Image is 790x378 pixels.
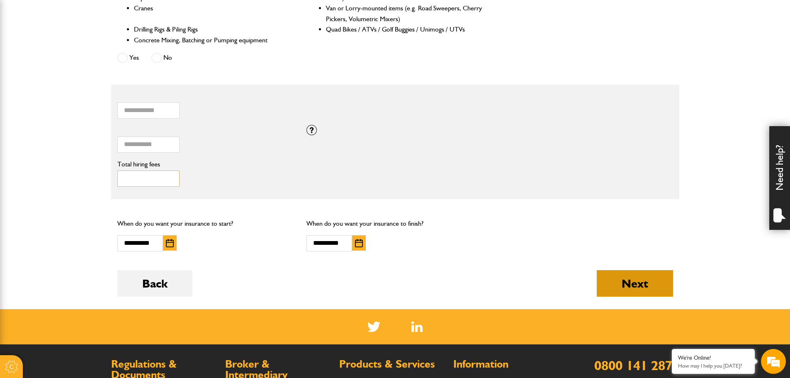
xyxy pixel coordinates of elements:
[117,53,139,63] label: Yes
[11,77,151,95] input: Enter your last name
[134,3,291,24] li: Cranes
[678,363,749,369] p: How may I help you today?
[43,46,139,57] div: Chat with us now
[326,24,483,35] li: Quad Bikes / ATVs / Golf Buggies / Unimogs / UTVs
[14,46,35,58] img: d_20077148190_company_1631870298795_20077148190
[11,126,151,144] input: Enter your phone number
[113,256,151,267] em: Start Chat
[367,322,380,332] img: Twitter
[117,218,294,229] p: When do you want your insurance to start?
[151,53,172,63] label: No
[411,322,423,332] img: Linked In
[453,359,559,370] h2: Information
[594,357,679,373] a: 0800 141 2877
[11,150,151,249] textarea: Type your message and hit 'Enter'
[117,161,294,168] label: Total hiring fees
[166,239,174,247] img: Choose date
[769,126,790,230] div: Need help?
[134,24,291,35] li: Drilling Rigs & Piling Rigs
[136,4,156,24] div: Minimize live chat window
[678,354,749,361] div: We're Online!
[134,35,291,46] li: Concrete Mixing, Batching or Pumping equipment
[411,322,423,332] a: LinkedIn
[326,3,483,24] li: Van or Lorry-mounted items (e.g. Road Sweepers, Cherry Pickers, Volumetric Mixers)
[11,101,151,119] input: Enter your email address
[117,270,192,297] button: Back
[597,270,673,297] button: Next
[306,218,484,229] p: When do you want your insurance to finish?
[355,239,363,247] img: Choose date
[339,359,445,370] h2: Products & Services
